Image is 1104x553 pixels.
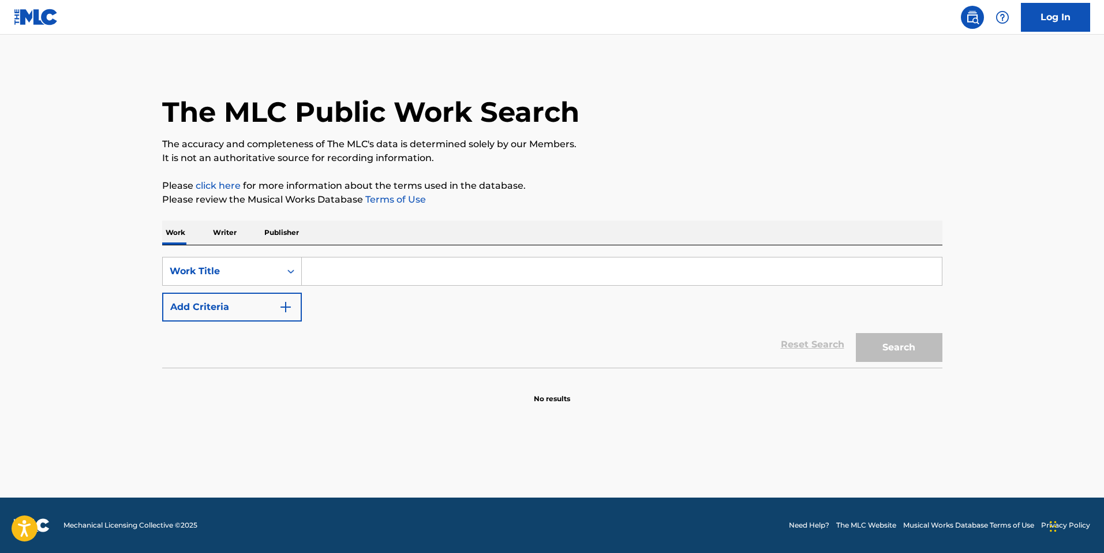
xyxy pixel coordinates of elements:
iframe: Chat Widget [1046,498,1104,553]
p: It is not an authoritative source for recording information. [162,151,942,165]
img: logo [14,518,50,532]
a: The MLC Website [836,520,896,530]
p: No results [534,380,570,404]
h1: The MLC Public Work Search [162,95,579,129]
button: Add Criteria [162,293,302,322]
a: Privacy Policy [1041,520,1090,530]
img: help [996,10,1009,24]
a: Terms of Use [363,194,426,205]
div: Help [991,6,1014,29]
img: search [965,10,979,24]
p: Writer [209,221,240,245]
p: Publisher [261,221,302,245]
p: Please review the Musical Works Database [162,193,942,207]
a: Need Help? [789,520,829,530]
form: Search Form [162,257,942,368]
img: 9d2ae6d4665cec9f34b9.svg [279,300,293,314]
div: Work Title [170,264,274,278]
p: Please for more information about the terms used in the database. [162,179,942,193]
span: Mechanical Licensing Collective © 2025 [63,520,197,530]
a: Log In [1021,3,1090,32]
a: Public Search [961,6,984,29]
p: The accuracy and completeness of The MLC's data is determined solely by our Members. [162,137,942,151]
a: Musical Works Database Terms of Use [903,520,1034,530]
div: Drag [1050,509,1057,544]
img: MLC Logo [14,9,58,25]
a: click here [196,180,241,191]
p: Work [162,221,189,245]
